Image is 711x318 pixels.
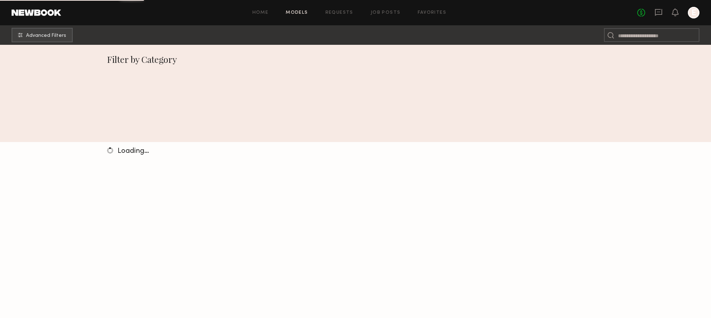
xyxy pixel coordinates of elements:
a: Requests [325,10,353,15]
div: Filter by Category [107,53,604,65]
span: Advanced Filters [26,33,66,38]
span: Loading… [118,148,149,155]
a: E [688,7,699,18]
a: Favorites [418,10,446,15]
a: Job Posts [371,10,401,15]
a: Models [286,10,308,15]
button: Advanced Filters [12,28,73,42]
a: Home [252,10,269,15]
